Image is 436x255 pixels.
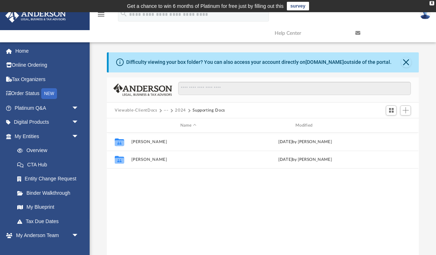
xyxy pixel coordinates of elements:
span: arrow_drop_down [72,129,86,144]
div: [DATE] by [PERSON_NAME] [248,156,362,163]
a: My Entitiesarrow_drop_down [5,129,90,143]
span: arrow_drop_down [72,228,86,243]
a: survey [287,2,309,10]
a: menu [97,14,105,19]
a: Digital Productsarrow_drop_down [5,115,90,129]
div: NEW [41,88,57,99]
button: Viewable-ClientDocs [115,107,157,114]
img: User Pic [420,9,431,19]
a: Entity Change Request [10,172,90,186]
span: arrow_drop_down [72,115,86,130]
a: My Blueprint [10,200,86,214]
div: [DATE] by [PERSON_NAME] [248,139,362,145]
button: ··· [164,107,169,114]
div: Modified [248,122,362,129]
button: 2024 [175,107,186,114]
a: My Anderson Teamarrow_drop_down [5,228,86,243]
a: Order StatusNEW [5,86,90,101]
a: Overview [10,143,90,158]
div: Get a chance to win 6 months of Platinum for free just by filling out this [127,2,284,10]
a: [DOMAIN_NAME] [305,59,344,65]
button: Switch to Grid View [386,105,397,115]
span: arrow_drop_down [72,101,86,115]
a: Online Ordering [5,58,90,72]
button: [PERSON_NAME] [132,140,245,144]
button: Add [400,105,411,115]
input: Search files and folders [178,82,411,95]
a: CTA Hub [10,157,90,172]
i: search [120,10,128,18]
button: Close [401,57,411,67]
div: id [365,122,416,129]
a: Home [5,44,90,58]
a: Tax Due Dates [10,214,90,228]
a: Help Center [269,19,350,47]
div: id [110,122,128,129]
div: Name [131,122,245,129]
div: Difficulty viewing your box folder? You can also access your account directly on outside of the p... [126,58,392,66]
a: Binder Walkthrough [10,186,90,200]
i: menu [97,10,105,19]
div: close [430,1,434,5]
a: Tax Organizers [5,72,90,86]
button: Supporting Docs [193,107,225,114]
img: Anderson Advisors Platinum Portal [3,9,68,23]
a: Platinum Q&Aarrow_drop_down [5,101,90,115]
button: [PERSON_NAME] [132,157,245,162]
